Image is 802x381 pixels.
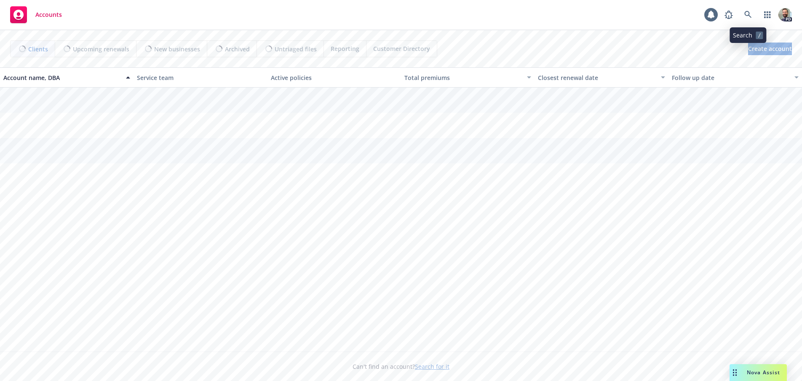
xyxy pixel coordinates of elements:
[538,73,655,82] div: Closest renewal date
[748,41,792,57] span: Create account
[267,67,401,88] button: Active policies
[137,73,264,82] div: Service team
[404,73,522,82] div: Total premiums
[672,73,789,82] div: Follow up date
[730,364,787,381] button: Nova Assist
[7,3,65,27] a: Accounts
[35,11,62,18] span: Accounts
[271,73,398,82] div: Active policies
[134,67,267,88] button: Service team
[28,45,48,53] span: Clients
[668,67,802,88] button: Follow up date
[778,8,792,21] img: photo
[154,45,200,53] span: New businesses
[720,6,737,23] a: Report a Bug
[275,45,317,53] span: Untriaged files
[401,67,535,88] button: Total premiums
[373,44,430,53] span: Customer Directory
[740,6,757,23] a: Search
[353,362,449,371] span: Can't find an account?
[3,73,121,82] div: Account name, DBA
[225,45,250,53] span: Archived
[415,362,449,370] a: Search for it
[759,6,776,23] a: Switch app
[331,44,359,53] span: Reporting
[730,364,740,381] div: Drag to move
[747,369,780,376] span: Nova Assist
[73,45,129,53] span: Upcoming renewals
[535,67,668,88] button: Closest renewal date
[748,43,792,55] a: Create account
